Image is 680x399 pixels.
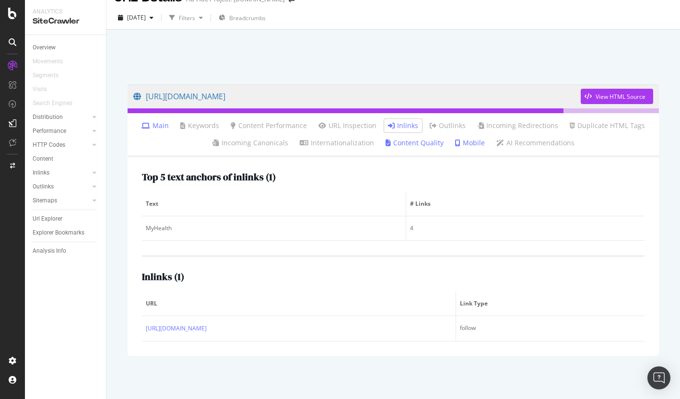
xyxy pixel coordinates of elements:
[33,70,59,81] div: Segments
[231,121,307,130] a: Content Performance
[33,140,65,150] div: HTTP Codes
[33,43,56,53] div: Overview
[33,214,62,224] div: Url Explorer
[146,199,399,208] span: Text
[33,57,63,67] div: Movements
[386,138,444,148] a: Content Quality
[33,57,72,67] a: Movements
[33,98,82,108] a: Search Engines
[33,246,66,256] div: Analysis Info
[33,182,54,192] div: Outlinks
[33,16,98,27] div: SiteCrawler
[570,121,645,130] a: Duplicate HTML Tags
[33,154,53,164] div: Content
[410,199,638,208] span: # Links
[33,84,47,94] div: Visits
[142,271,184,282] h2: Inlinks ( 1 )
[229,14,266,22] span: Breadcrumbs
[300,138,374,148] a: Internationalization
[496,138,574,148] a: AI Recommendations
[33,214,99,224] a: Url Explorer
[215,10,270,25] button: Breadcrumbs
[146,324,207,333] a: [URL][DOMAIN_NAME]
[133,84,581,108] a: [URL][DOMAIN_NAME]
[33,112,63,122] div: Distribution
[33,84,57,94] a: Visits
[33,112,90,122] a: Distribution
[33,196,90,206] a: Sitemaps
[33,168,49,178] div: Inlinks
[212,138,288,148] a: Incoming Canonicals
[146,299,449,308] span: URL
[455,138,485,148] a: Mobile
[596,93,645,101] div: View HTML Source
[410,224,641,233] div: 4
[33,126,66,136] div: Performance
[141,121,169,130] a: Main
[456,316,645,341] td: follow
[647,366,670,389] div: Open Intercom Messenger
[430,121,466,130] a: Outlinks
[33,154,99,164] a: Content
[33,196,57,206] div: Sitemaps
[180,121,219,130] a: Keywords
[179,14,195,22] div: Filters
[33,182,90,192] a: Outlinks
[460,299,638,308] span: Link Type
[114,10,157,25] button: [DATE]
[146,224,402,233] div: MyHealth
[318,121,376,130] a: URL Inspection
[165,10,207,25] button: Filters
[33,70,68,81] a: Segments
[581,89,653,104] button: View HTML Source
[33,43,99,53] a: Overview
[33,8,98,16] div: Analytics
[33,168,90,178] a: Inlinks
[477,121,558,130] a: Incoming Redirections
[142,172,276,182] h2: Top 5 text anchors of inlinks ( 1 )
[33,228,99,238] a: Explorer Bookmarks
[33,98,72,108] div: Search Engines
[33,246,99,256] a: Analysis Info
[33,228,84,238] div: Explorer Bookmarks
[33,140,90,150] a: HTTP Codes
[127,13,146,22] span: 2025 Sep. 22nd
[33,126,90,136] a: Performance
[388,121,418,130] a: Inlinks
